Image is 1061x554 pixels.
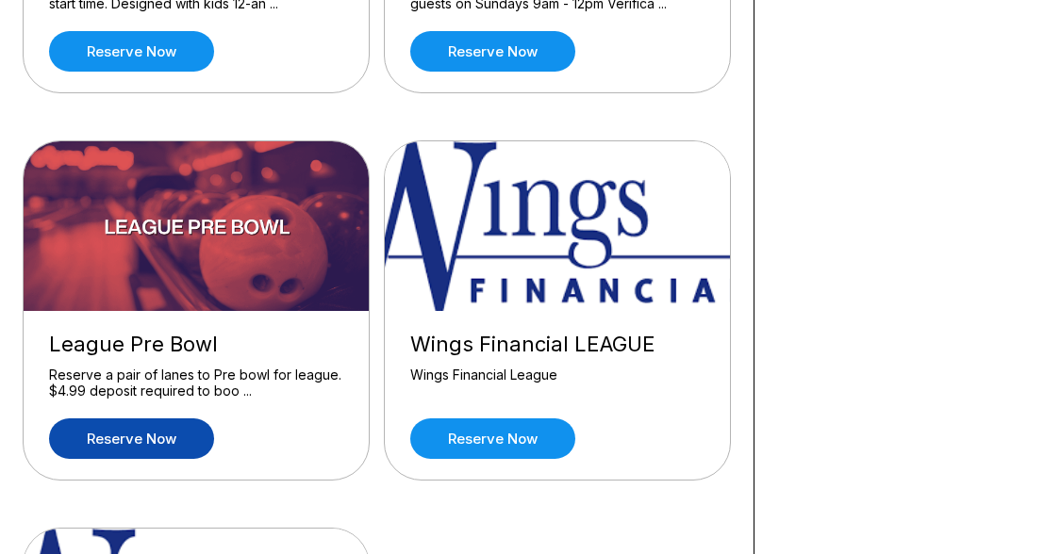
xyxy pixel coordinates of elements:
[24,141,371,311] img: League Pre Bowl
[410,31,575,72] a: Reserve now
[410,332,705,357] div: Wings Financial LEAGUE
[49,418,214,459] a: Reserve now
[410,367,705,399] div: Wings Financial League
[410,418,575,459] a: Reserve now
[385,141,732,311] img: Wings Financial LEAGUE
[49,367,343,399] div: Reserve a pair of lanes to Pre bowl for league. $4.99 deposit required to boo ...
[49,332,343,357] div: League Pre Bowl
[49,31,214,72] a: Reserve now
